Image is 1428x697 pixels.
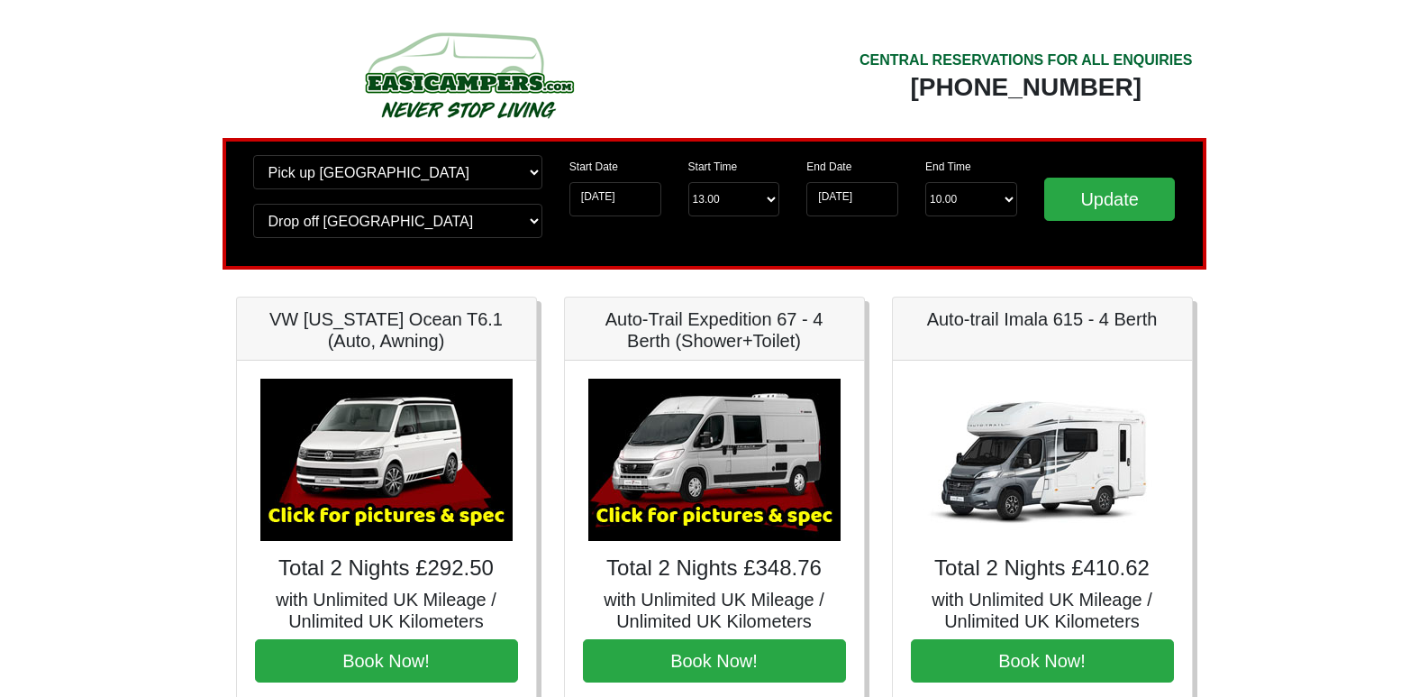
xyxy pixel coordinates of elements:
label: End Time [925,159,971,175]
button: Book Now! [255,639,518,683]
input: Return Date [806,182,898,216]
button: Book Now! [911,639,1174,683]
input: Start Date [569,182,661,216]
label: Start Date [569,159,618,175]
img: VW California Ocean T6.1 (Auto, Awning) [260,379,513,541]
h4: Total 2 Nights £410.62 [911,555,1174,582]
img: Auto-trail Imala 615 - 4 Berth [916,379,1169,541]
label: End Date [806,159,851,175]
h5: with Unlimited UK Mileage / Unlimited UK Kilometers [583,589,846,632]
div: [PHONE_NUMBER] [860,71,1193,104]
h5: Auto-Trail Expedition 67 - 4 Berth (Shower+Toilet) [583,308,846,352]
h5: with Unlimited UK Mileage / Unlimited UK Kilometers [911,589,1174,632]
h5: with Unlimited UK Mileage / Unlimited UK Kilometers [255,589,518,632]
h5: Auto-trail Imala 615 - 4 Berth [911,308,1174,330]
img: Auto-Trail Expedition 67 - 4 Berth (Shower+Toilet) [588,379,841,541]
h5: VW [US_STATE] Ocean T6.1 (Auto, Awning) [255,308,518,352]
label: Start Time [688,159,738,175]
div: CENTRAL RESERVATIONS FOR ALL ENQUIRIES [860,50,1193,71]
h4: Total 2 Nights £348.76 [583,555,846,582]
input: Update [1044,178,1176,221]
button: Book Now! [583,639,846,683]
h4: Total 2 Nights £292.50 [255,555,518,582]
img: campers-checkout-logo.png [297,25,640,124]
